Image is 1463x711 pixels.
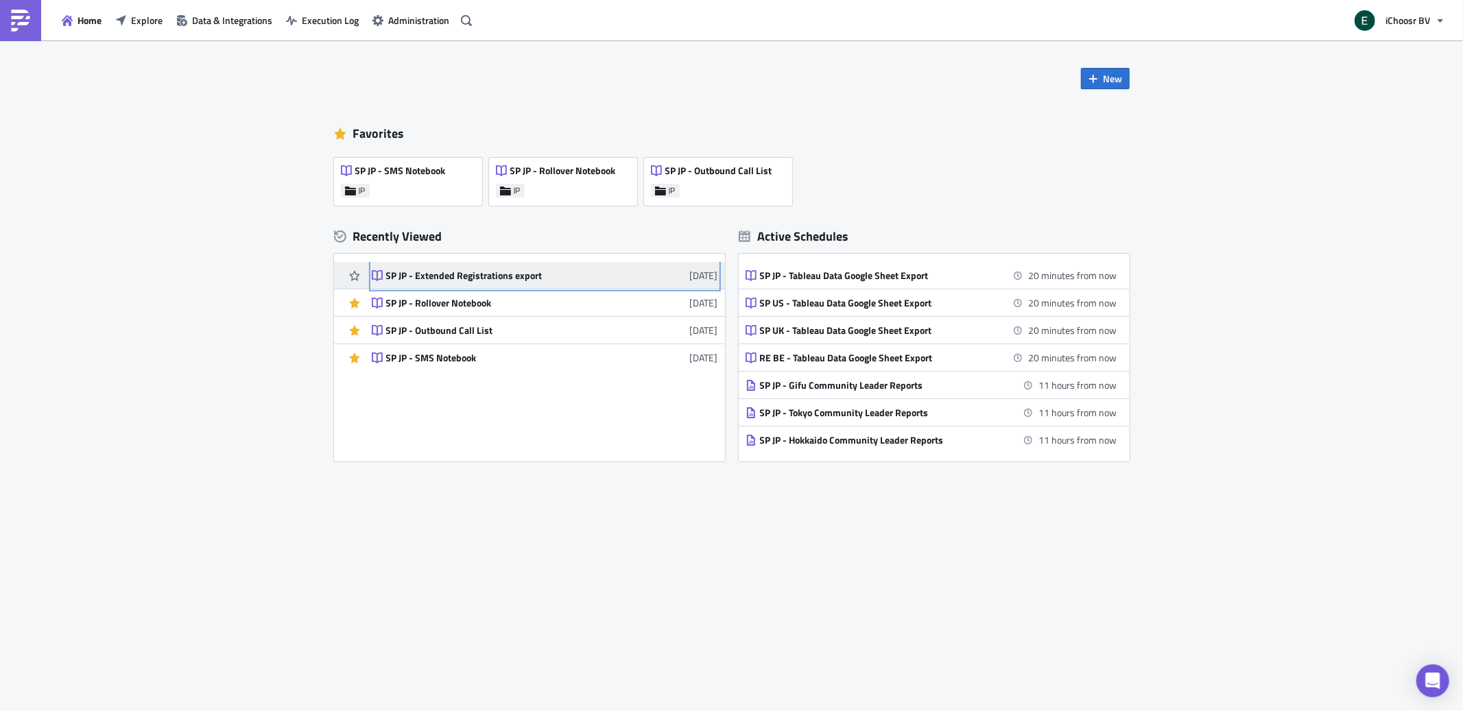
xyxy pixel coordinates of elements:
time: 2025-08-27 14:00 [1029,296,1117,310]
time: 2025-08-28 01:00 [1039,405,1117,420]
div: SP JP - SMS Notebook [386,352,626,364]
time: 2025-08-18T10:51:24Z [690,323,718,337]
span: iChoosr BV [1385,13,1430,27]
img: Avatar [1353,9,1377,32]
div: Recently Viewed [334,226,725,247]
div: Active Schedules [739,228,849,244]
span: SP JP - SMS Notebook [355,165,446,177]
div: SP JP - Hokkaido Community Leader Reports [760,434,1000,446]
div: SP JP - Tokyo Community Leader Reports [760,407,1000,419]
time: 2025-08-27 14:00 [1029,350,1117,365]
button: Explore [108,10,169,31]
img: PushMetrics [10,10,32,32]
div: RE BE - Tableau Data Google Sheet Export [760,352,1000,364]
span: JP [359,185,366,196]
span: Administration [388,13,449,27]
button: Home [55,10,108,31]
time: 2025-08-22T07:09:58Z [690,296,718,310]
div: SP JP - Rollover Notebook [386,297,626,309]
a: SP JP - Extended Registrations export[DATE] [372,262,718,289]
button: Administration [366,10,456,31]
div: SP UK - Tableau Data Google Sheet Export [760,324,1000,337]
div: Open Intercom Messenger [1416,664,1449,697]
time: 2025-08-22T07:22:39Z [690,268,718,282]
a: SP JP - SMS NotebookJP [334,151,489,206]
span: SP JP - Outbound Call List [665,165,772,177]
span: JP [514,185,521,196]
span: New [1104,71,1123,86]
a: SP JP - Rollover NotebookJP [489,151,644,206]
div: SP JP - Outbound Call List [386,324,626,337]
div: SP JP - Extended Registrations export [386,269,626,282]
button: New [1081,68,1130,89]
time: 2025-06-20T07:59:56Z [690,350,718,365]
span: JP [669,185,676,196]
a: SP JP - Tableau Data Google Sheet Export20 minutes from now [746,262,1117,289]
a: RE BE - Tableau Data Google Sheet Export20 minutes from now [746,344,1117,371]
span: Home [78,13,102,27]
a: SP JP - Outbound Call List[DATE] [372,317,718,344]
span: Explore [131,13,163,27]
a: SP US - Tableau Data Google Sheet Export20 minutes from now [746,289,1117,316]
a: SP JP - SMS Notebook[DATE] [372,344,718,371]
button: iChoosr BV [1346,5,1453,36]
a: SP JP - Hokkaido Community Leader Reports11 hours from now [746,426,1117,453]
a: SP JP - Gifu Community Leader Reports11 hours from now [746,372,1117,398]
span: SP JP - Rollover Notebook [510,165,616,177]
a: SP UK - Tableau Data Google Sheet Export20 minutes from now [746,317,1117,344]
span: Data & Integrations [192,13,272,27]
div: SP JP - Gifu Community Leader Reports [760,379,1000,391]
span: Execution Log [302,13,359,27]
div: SP US - Tableau Data Google Sheet Export [760,297,1000,309]
div: Favorites [334,123,1130,144]
time: 2025-08-28 01:00 [1039,378,1117,392]
time: 2025-08-27 14:00 [1029,323,1117,337]
a: SP JP - Rollover Notebook[DATE] [372,289,718,316]
a: SP JP - Tokyo Community Leader Reports11 hours from now [746,399,1117,426]
div: SP JP - Tableau Data Google Sheet Export [760,269,1000,282]
button: Execution Log [279,10,366,31]
button: Data & Integrations [169,10,279,31]
time: 2025-08-27 14:00 [1029,268,1117,282]
time: 2025-08-28 01:00 [1039,433,1117,447]
a: SP JP - Outbound Call ListJP [644,151,799,206]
